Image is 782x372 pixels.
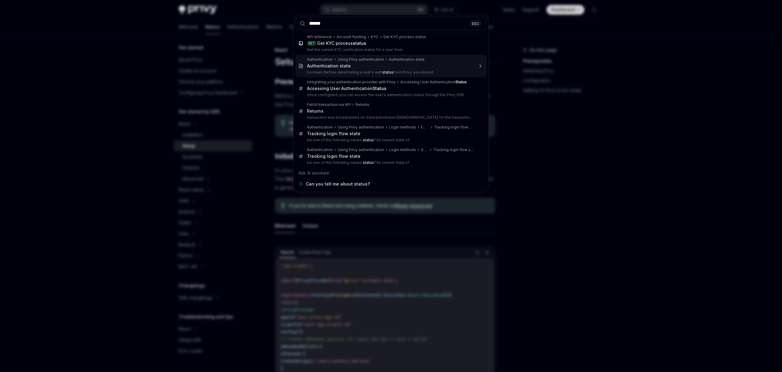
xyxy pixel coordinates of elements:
p: transaction was broadcasted on. transactionHash [DEMOGRAPHIC_DATA] for the transaction. [307,115,474,120]
b: status [353,41,366,46]
div: Authentication [307,57,333,62]
b: Status [373,86,386,91]
div: Tracking login flow state [433,147,474,152]
div: Authentication state [307,63,351,69]
div: Integrating your authentication provider with Privy [307,80,396,85]
div: Login methods [389,147,416,152]
div: Using Privy authentication [338,125,384,130]
div: SMS [421,147,428,152]
p: boolean; Before determining a user's auth from Privy, you should [307,70,474,75]
div: Accessing User Authentication [307,86,386,91]
div: Returns [307,108,323,114]
div: Login methods [389,125,416,130]
b: status [363,160,374,165]
div: ESC [470,20,481,27]
b: status [363,138,374,142]
span: Can you tell me about status? [306,181,370,187]
div: Get KYC process [317,41,366,46]
div: Tracking login flow state [307,153,360,159]
div: Fetch transaction via API [307,102,351,107]
div: Returns [356,102,369,107]
div: Account funding [337,34,366,39]
p: Get the current KYC verification status for a user from [307,47,474,52]
div: Authentication [307,147,333,152]
div: KYC [371,34,378,39]
div: Authentication [307,125,333,130]
div: Tracking login flow state [307,131,360,136]
div: API reference [307,34,332,39]
div: Using Privy authentication [338,57,384,62]
div: Tracking login flow state [434,125,474,130]
p: Once configured, you can access the user's authentication status through the Privy SDK: [307,92,474,97]
b: status [382,70,393,74]
div: Get KYC process status [383,34,426,39]
p: be one of the following values. The current state of [307,160,474,165]
p: be one of the following values. The current state of [307,138,474,143]
div: Authentication state [389,57,425,62]
div: Email [421,125,429,130]
div: GET [307,41,316,46]
b: Status [455,80,467,84]
div: Using Privy authentication [338,147,384,152]
div: Ask AI assistant [295,168,487,179]
div: Accessing User Authentication [400,80,467,85]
